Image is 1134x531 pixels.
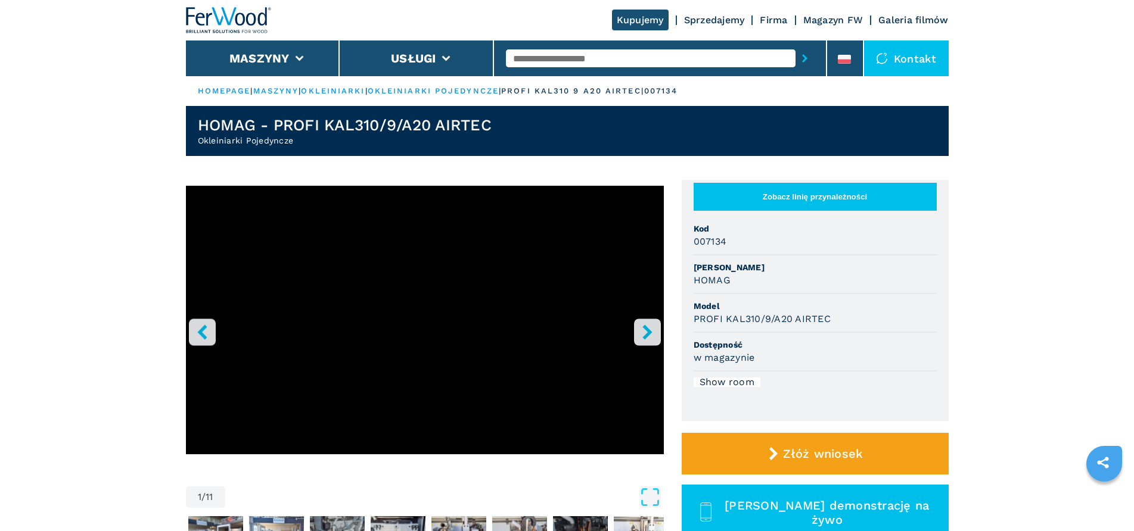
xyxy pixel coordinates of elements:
span: / [201,492,206,502]
p: profi kal310 9 a20 airtec | [501,86,644,96]
span: | [250,86,253,95]
img: Kontakt [876,52,888,64]
h3: w magazynie [694,351,755,364]
a: Galeria filmów [878,14,949,26]
a: maszyny [253,86,299,95]
iframe: Bordatrice Singola in azione - HOMAG PROFI KAL 310/9/A20 - Ferwoodgroup - 007134 [186,186,664,454]
button: Maszyny [229,51,290,65]
a: okleiniarki [301,86,365,95]
a: Firma [760,14,787,26]
button: Zobacz linię przynależności [694,183,937,211]
a: Sprzedajemy [684,14,745,26]
a: sharethis [1088,448,1118,477]
span: 11 [206,492,213,502]
span: Model [694,300,937,312]
div: Show room [694,377,760,387]
a: Magazyn FW [803,14,863,26]
div: Go to Slide 1 [186,186,664,474]
h3: 007134 [694,235,727,248]
button: Złóż wniosek [682,433,949,474]
span: [PERSON_NAME] demonstrację na żywo [719,498,934,527]
span: 1 [198,492,201,502]
a: Kupujemy [612,10,669,30]
span: | [499,86,501,95]
h3: PROFI KAL310/9/A20 AIRTEC [694,312,831,326]
a: okleiniarki pojedyncze [368,86,499,95]
img: Ferwood [186,7,272,33]
span: Dostępność [694,339,937,351]
span: Kod [694,223,937,235]
span: [PERSON_NAME] [694,261,937,273]
span: | [365,86,368,95]
span: | [299,86,301,95]
h3: HOMAG [694,273,731,287]
button: submit-button [796,45,814,72]
h2: Okleiniarki Pojedyncze [198,135,492,146]
button: right-button [634,318,661,345]
p: 007134 [644,86,678,96]
span: Złóż wniosek [783,446,863,461]
h1: HOMAG - PROFI KAL310/9/A20 AIRTEC [198,115,492,135]
button: Open Fullscreen [228,486,661,508]
a: HOMEPAGE [198,86,251,95]
button: left-button [189,318,216,345]
button: Usługi [391,51,436,65]
div: Kontakt [864,40,949,76]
